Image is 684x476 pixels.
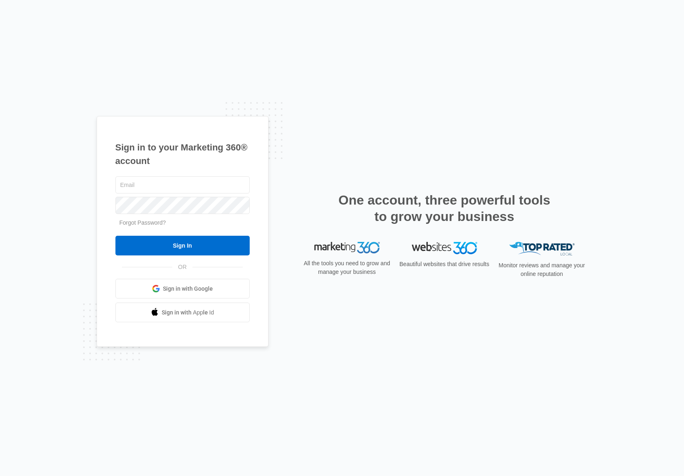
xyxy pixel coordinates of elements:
a: Sign in with Apple Id [115,303,250,322]
p: All the tools you need to grow and manage your business [301,259,393,276]
h2: One account, three powerful tools to grow your business [336,192,553,225]
img: Marketing 360 [314,242,380,253]
a: Sign in with Google [115,279,250,298]
input: Sign In [115,236,250,255]
p: Beautiful websites that drive results [399,260,490,269]
span: OR [172,263,192,271]
span: Sign in with Google [163,285,213,293]
span: Sign in with Apple Id [162,308,214,317]
p: Monitor reviews and manage your online reputation [496,261,588,278]
img: Websites 360 [412,242,477,254]
input: Email [115,176,250,194]
h1: Sign in to your Marketing 360® account [115,141,250,168]
a: Forgot Password? [120,219,166,226]
img: Top Rated Local [509,242,575,255]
